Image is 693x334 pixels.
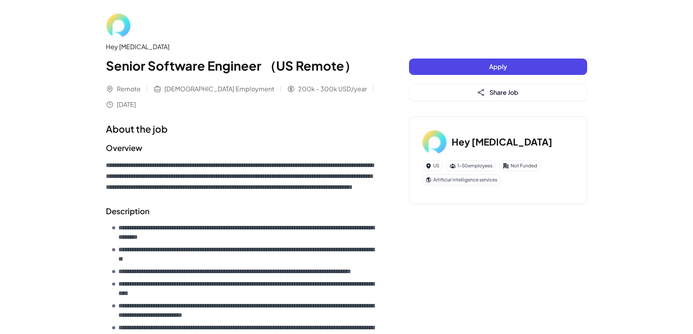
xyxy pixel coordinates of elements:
[452,135,552,149] h3: Hey [MEDICAL_DATA]
[499,160,541,171] div: Not Funded
[117,84,141,94] span: Remote
[489,62,507,71] span: Apply
[106,205,378,217] h2: Description
[106,56,378,75] h1: Senior Software Engineer （US Remote）
[409,59,587,75] button: Apply
[446,160,496,171] div: 1-50 employees
[422,129,447,154] img: He
[106,142,378,154] h2: Overview
[489,88,518,96] span: Share Job
[298,84,367,94] span: 200k - 300k USD/year
[422,174,501,185] div: Artificial intelligence services
[164,84,274,94] span: [DEMOGRAPHIC_DATA] Employment
[117,100,136,109] span: [DATE]
[106,122,378,136] h1: About the job
[422,160,443,171] div: US
[409,84,587,101] button: Share Job
[106,42,378,52] div: Hey [MEDICAL_DATA]
[106,12,131,37] img: He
